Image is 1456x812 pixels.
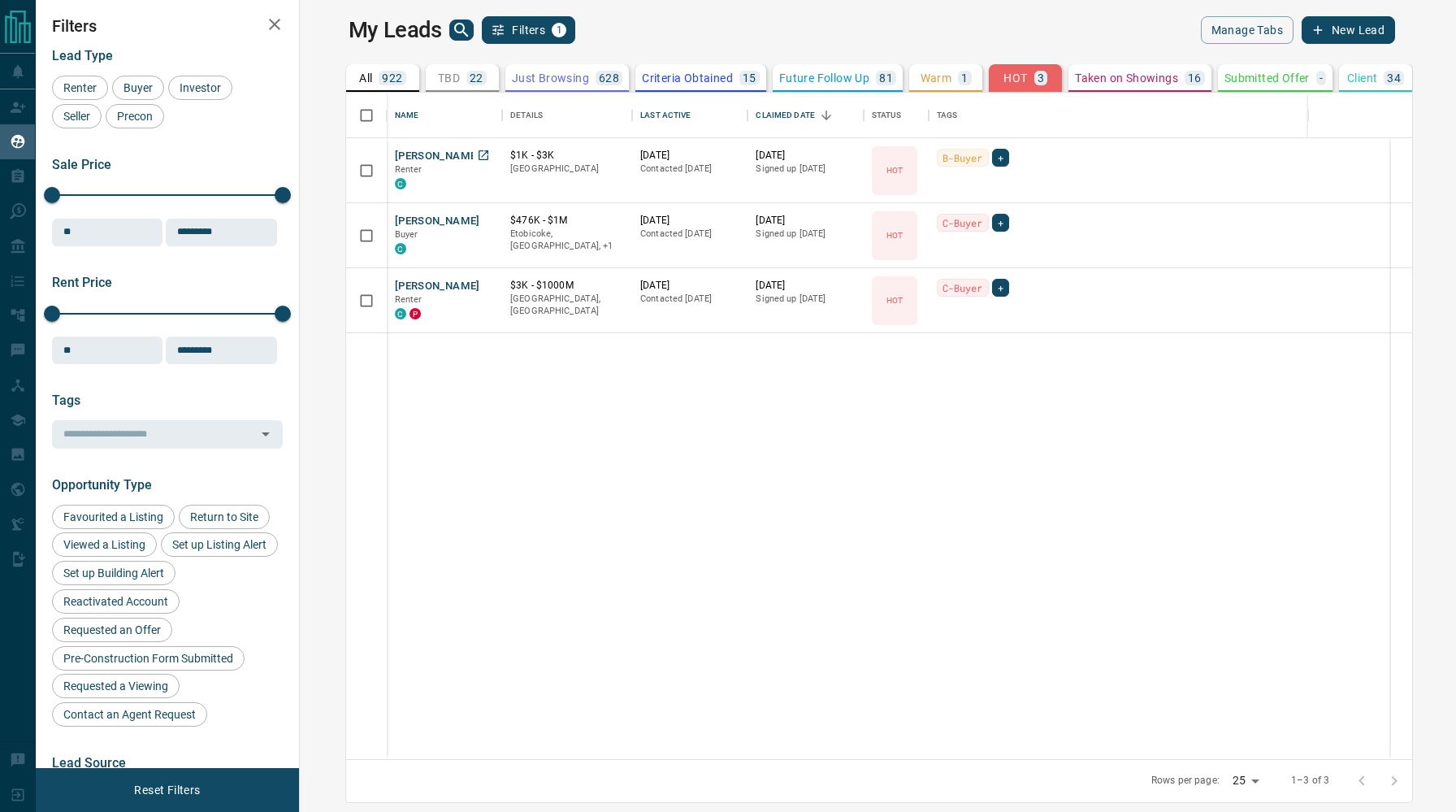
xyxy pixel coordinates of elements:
p: [DATE] [640,279,739,293]
p: Submitted Offer [1224,72,1310,84]
span: Return to Site [184,510,264,523]
div: Requested a Viewing [52,674,180,698]
span: Buyer [395,229,418,240]
div: Buyer [112,76,164,100]
p: 1–3 of 3 [1291,774,1329,788]
span: Precon [111,110,158,123]
p: Criteria Obtained [642,72,733,84]
div: Last Active [640,93,691,138]
span: Renter [58,81,102,94]
span: Set up Building Alert [58,567,170,580]
span: Renter [395,294,422,305]
p: 81 [879,72,893,84]
p: [DATE] [756,149,855,163]
div: Requested an Offer [52,618,172,642]
p: HOT [886,164,903,176]
p: 15 [743,72,756,84]
div: Set up Building Alert [52,561,175,585]
span: Tags [52,393,80,408]
span: Buyer [118,81,158,94]
p: Contacted [DATE] [640,293,739,306]
div: Viewed a Listing [52,532,157,557]
h2: Filters [52,16,283,36]
span: + [998,215,1003,231]
div: Tags [937,93,958,138]
p: Signed up [DATE] [756,293,855,306]
p: [GEOGRAPHIC_DATA] [510,163,624,176]
span: + [998,280,1003,296]
p: 1 [961,72,968,84]
div: Status [864,93,929,138]
p: HOT [1003,72,1027,84]
span: 1 [553,24,565,36]
div: Set up Listing Alert [161,532,278,557]
div: Details [502,93,632,138]
p: $476K - $1M [510,214,624,228]
div: Seller [52,104,102,128]
span: Rent Price [52,275,112,290]
p: [DATE] [640,149,739,163]
div: property.ca [409,308,421,319]
p: Rows per page: [1151,774,1220,788]
button: search button [449,20,474,41]
div: Favourited a Listing [52,505,175,529]
div: Claimed Date [747,93,863,138]
p: [DATE] [756,279,855,293]
div: Investor [168,76,232,100]
div: Renter [52,76,108,100]
p: 922 [382,72,402,84]
p: Signed up [DATE] [756,163,855,176]
div: Contact an Agent Request [52,702,207,727]
div: + [992,149,1009,167]
h1: My Leads [349,17,442,43]
p: Contacted [DATE] [640,228,739,241]
p: Future Follow Up [779,72,869,84]
div: Reactivated Account [52,589,180,614]
span: + [998,150,1003,166]
p: [GEOGRAPHIC_DATA], [GEOGRAPHIC_DATA] [510,293,624,318]
span: Seller [58,110,96,123]
button: [PERSON_NAME] [395,214,480,229]
p: Contacted [DATE] [640,163,739,176]
div: condos.ca [395,178,406,189]
button: [PERSON_NAME] [395,149,480,164]
div: Claimed Date [756,93,815,138]
div: Details [510,93,543,138]
p: Taken on Showings [1075,72,1178,84]
p: $1K - $3K [510,149,624,163]
button: [PERSON_NAME] [395,279,480,294]
p: 16 [1188,72,1202,84]
p: Mississauga [510,228,624,253]
p: $3K - $1000M [510,279,624,293]
button: Filters1 [482,16,575,44]
p: HOT [886,294,903,306]
span: C-Buyer [942,280,983,296]
p: HOT [886,229,903,241]
div: Name [395,93,419,138]
span: Renter [395,164,422,175]
span: Pre-Construction Form Submitted [58,652,239,665]
span: Viewed a Listing [58,538,151,551]
p: Warm [921,72,952,84]
span: Contact an Agent Request [58,708,201,721]
span: Reactivated Account [58,595,174,608]
button: Sort [815,104,838,127]
div: 25 [1226,769,1265,792]
span: B-Buyer [942,150,983,166]
div: Precon [106,104,164,128]
p: Client [1347,72,1377,84]
div: Status [872,93,902,138]
div: Last Active [632,93,747,138]
button: Reset Filters [123,776,210,804]
span: Favourited a Listing [58,510,169,523]
a: Open in New Tab [473,145,494,166]
p: [DATE] [640,214,739,228]
div: condos.ca [395,308,406,319]
p: 628 [599,72,619,84]
p: [DATE] [756,214,855,228]
span: C-Buyer [942,215,983,231]
div: + [992,279,1009,297]
p: 34 [1387,72,1401,84]
span: Opportunity Type [52,477,152,493]
span: Lead Source [52,755,126,771]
